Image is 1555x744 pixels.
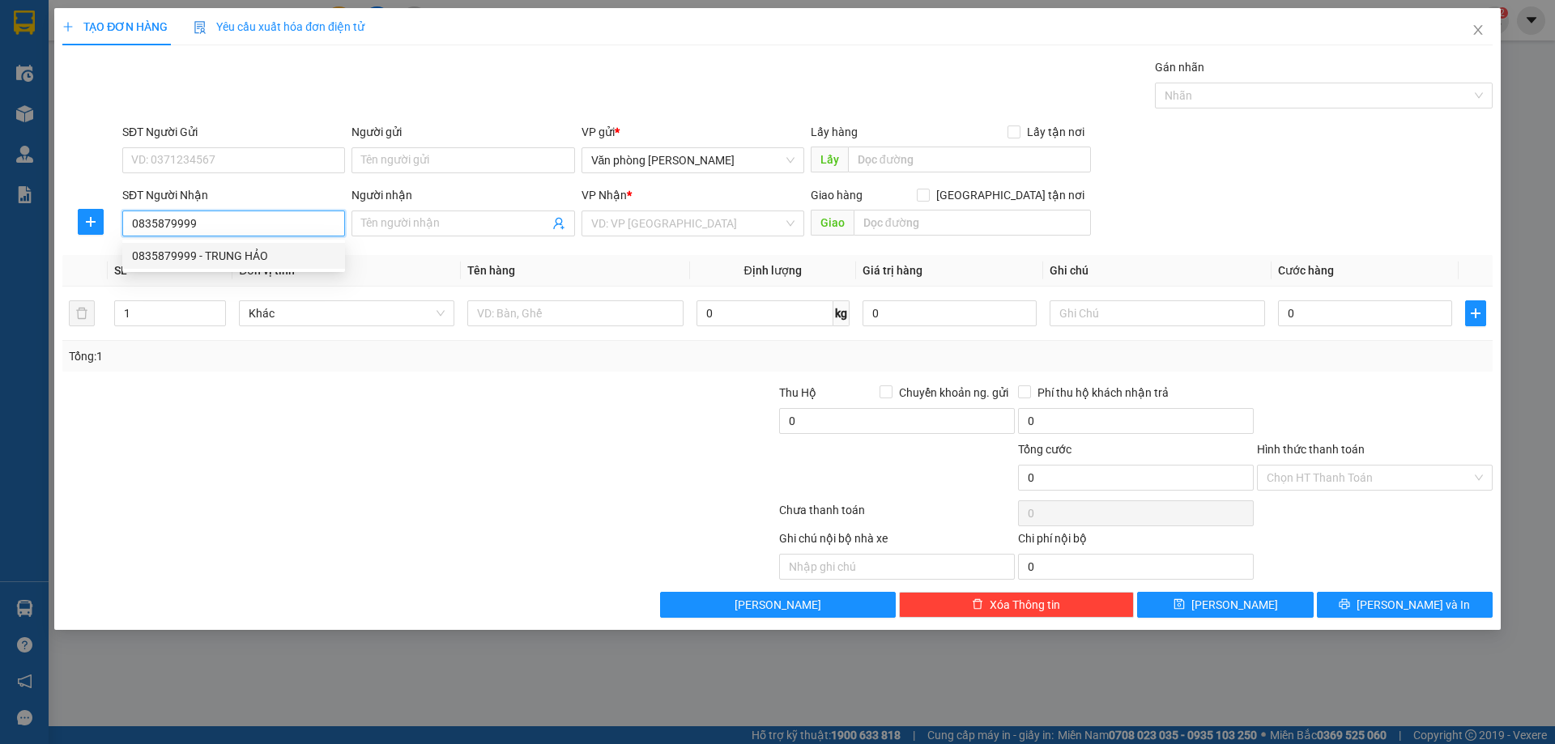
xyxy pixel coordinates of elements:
[811,147,848,172] span: Lấy
[777,501,1016,529] div: Chưa thanh toán
[811,210,854,236] span: Giao
[62,21,74,32] span: plus
[1357,596,1470,614] span: [PERSON_NAME] và In
[854,210,1091,236] input: Dọc đường
[1050,300,1265,326] input: Ghi Chú
[467,264,515,277] span: Tên hàng
[114,264,127,277] span: SL
[1018,443,1071,456] span: Tổng cước
[194,20,364,33] span: Yêu cầu xuất hóa đơn điện tử
[1155,61,1204,74] label: Gán nhãn
[660,592,896,618] button: [PERSON_NAME]
[122,186,345,204] div: SĐT Người Nhận
[591,148,795,172] span: Văn phòng Quỳnh Lưu
[122,243,345,269] div: 0835879999 - TRUNG HẢO
[779,554,1015,580] input: Nhập ghi chú
[1020,123,1091,141] span: Lấy tận nơi
[1031,384,1175,402] span: Phí thu hộ khách nhận trả
[194,21,207,34] img: icon
[848,147,1091,172] input: Dọc đường
[79,215,103,228] span: plus
[1455,8,1501,53] button: Close
[69,347,600,365] div: Tổng: 1
[1043,255,1272,287] th: Ghi chú
[990,596,1060,614] span: Xóa Thông tin
[863,300,1037,326] input: 0
[899,592,1135,618] button: deleteXóa Thông tin
[122,123,345,141] div: SĐT Người Gửi
[1174,598,1185,611] span: save
[1278,264,1334,277] span: Cước hàng
[930,186,1091,204] span: [GEOGRAPHIC_DATA] tận nơi
[833,300,850,326] span: kg
[467,300,683,326] input: VD: Bàn, Ghế
[1191,596,1278,614] span: [PERSON_NAME]
[1339,598,1350,611] span: printer
[1465,300,1486,326] button: plus
[582,123,804,141] div: VP gửi
[811,125,858,138] span: Lấy hàng
[582,189,627,202] span: VP Nhận
[1018,529,1254,554] div: Chi phí nội bộ
[351,123,574,141] div: Người gửi
[811,189,863,202] span: Giao hàng
[69,300,95,326] button: delete
[744,264,802,277] span: Định lượng
[78,209,104,235] button: plus
[1257,443,1365,456] label: Hình thức thanh toán
[735,596,821,614] span: [PERSON_NAME]
[972,598,983,611] span: delete
[552,217,565,230] span: user-add
[1137,592,1313,618] button: save[PERSON_NAME]
[1317,592,1493,618] button: printer[PERSON_NAME] và In
[62,20,168,33] span: TẠO ĐƠN HÀNG
[351,186,574,204] div: Người nhận
[1466,307,1485,320] span: plus
[863,264,922,277] span: Giá trị hàng
[249,301,445,325] span: Khác
[779,529,1015,554] div: Ghi chú nội bộ nhà xe
[132,247,335,265] div: 0835879999 - TRUNG HẢO
[779,386,816,399] span: Thu Hộ
[893,384,1015,402] span: Chuyển khoản ng. gửi
[1472,23,1485,36] span: close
